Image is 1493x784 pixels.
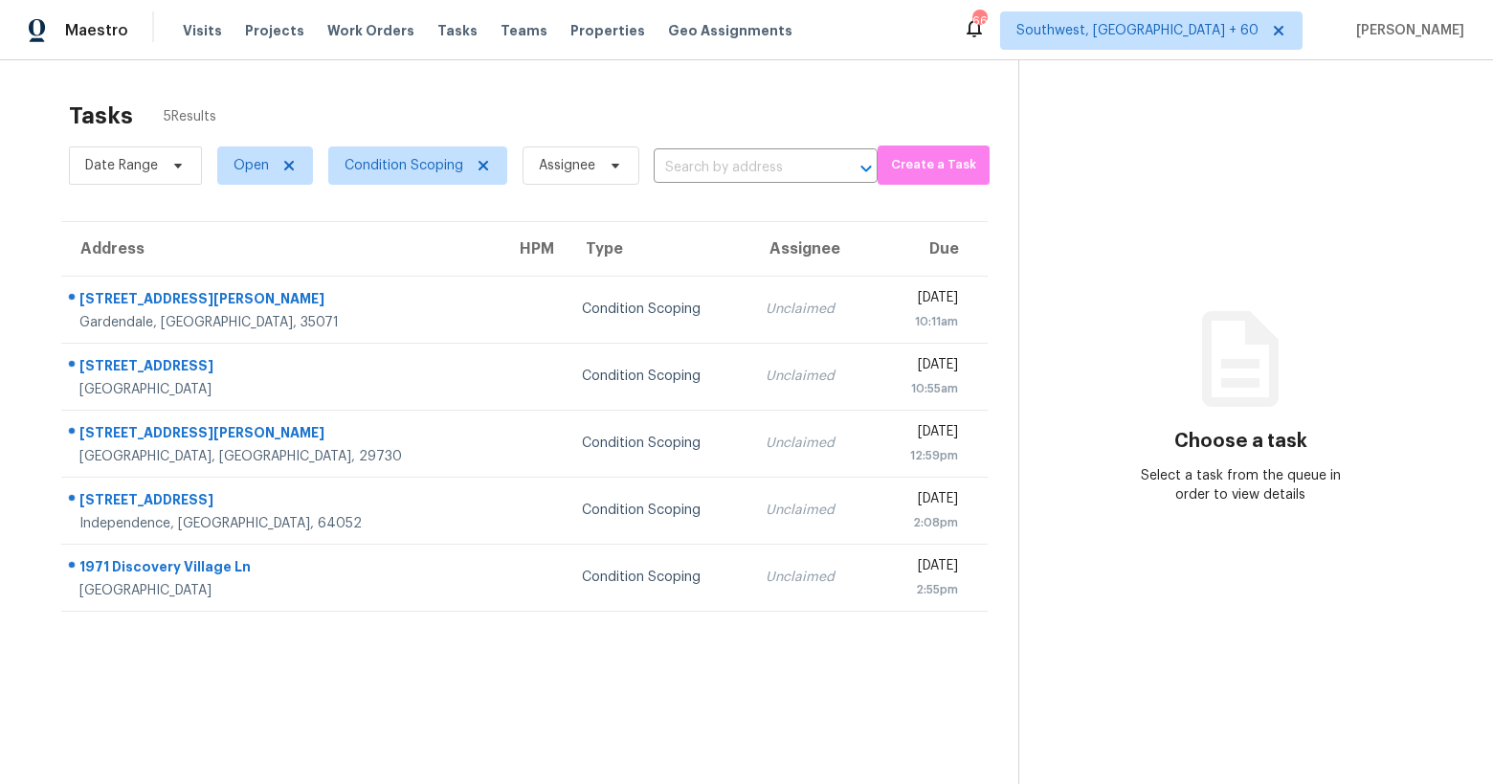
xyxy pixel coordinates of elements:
span: Date Range [85,156,158,175]
div: Unclaimed [766,367,858,386]
div: [DATE] [888,288,958,312]
span: [PERSON_NAME] [1348,21,1464,40]
div: Unclaimed [766,434,858,453]
span: Open [234,156,269,175]
div: [STREET_ADDRESS][PERSON_NAME] [79,289,485,313]
span: Teams [501,21,547,40]
div: Unclaimed [766,501,858,520]
span: Visits [183,21,222,40]
div: 10:11am [888,312,958,331]
th: Address [61,222,501,276]
span: Geo Assignments [668,21,792,40]
div: [GEOGRAPHIC_DATA], [GEOGRAPHIC_DATA], 29730 [79,447,485,466]
div: [STREET_ADDRESS] [79,356,485,380]
div: 1971 Discovery Village Ln [79,557,485,581]
span: Work Orders [327,21,414,40]
div: Gardendale, [GEOGRAPHIC_DATA], 35071 [79,313,485,332]
div: 10:55am [888,379,958,398]
h2: Tasks [69,106,133,125]
div: 661 [972,11,986,31]
div: Condition Scoping [582,300,735,319]
span: Maestro [65,21,128,40]
span: Create a Task [887,154,980,176]
div: Select a task from the queue in order to view details [1129,466,1351,504]
div: Unclaimed [766,568,858,587]
div: [DATE] [888,355,958,379]
div: Condition Scoping [582,367,735,386]
div: [DATE] [888,422,958,446]
div: [GEOGRAPHIC_DATA] [79,380,485,399]
h3: Choose a task [1174,432,1307,451]
button: Open [853,155,880,182]
th: Type [567,222,750,276]
span: Assignee [539,156,595,175]
div: [STREET_ADDRESS] [79,490,485,514]
div: 2:55pm [888,580,958,599]
div: [GEOGRAPHIC_DATA] [79,581,485,600]
span: Southwest, [GEOGRAPHIC_DATA] + 60 [1016,21,1259,40]
div: Condition Scoping [582,568,735,587]
input: Search by address [654,153,824,183]
th: Assignee [750,222,873,276]
span: Projects [245,21,304,40]
div: Condition Scoping [582,434,735,453]
button: Create a Task [878,146,990,185]
span: Tasks [437,24,478,37]
div: Unclaimed [766,300,858,319]
th: Due [873,222,988,276]
span: 5 Results [164,107,216,126]
span: Condition Scoping [345,156,463,175]
div: [STREET_ADDRESS][PERSON_NAME] [79,423,485,447]
div: Condition Scoping [582,501,735,520]
span: Properties [570,21,645,40]
th: HPM [501,222,567,276]
div: [DATE] [888,489,958,513]
div: Independence, [GEOGRAPHIC_DATA], 64052 [79,514,485,533]
div: 12:59pm [888,446,958,465]
div: [DATE] [888,556,958,580]
div: 2:08pm [888,513,958,532]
